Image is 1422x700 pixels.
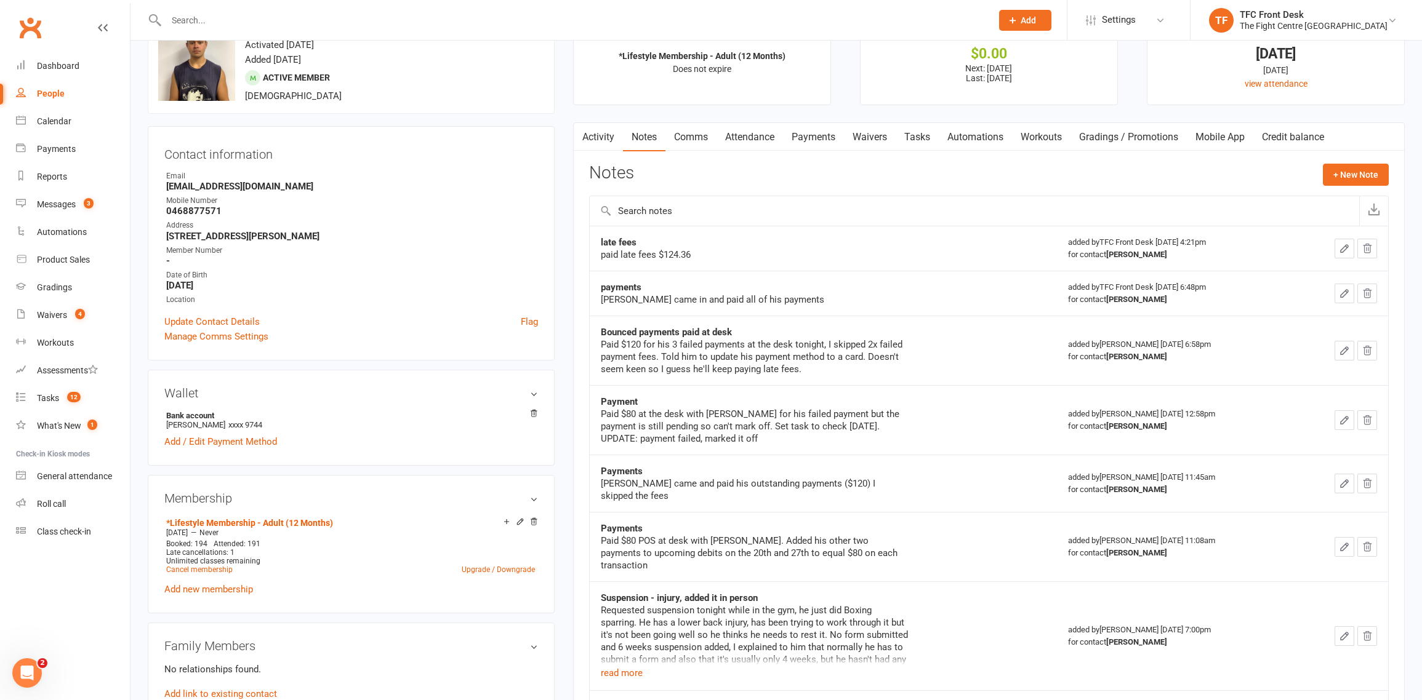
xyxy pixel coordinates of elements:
div: Email [166,170,538,182]
div: People [37,89,65,98]
div: $0.00 [872,47,1106,60]
div: added by [PERSON_NAME] [DATE] 11:08am [1068,535,1285,559]
a: Credit balance [1253,123,1333,151]
iframe: Intercom live chat [12,658,42,688]
a: Automations [939,123,1012,151]
strong: [DATE] [166,280,538,291]
a: Product Sales [16,246,130,274]
strong: [STREET_ADDRESS][PERSON_NAME] [166,231,538,242]
strong: payments [601,282,641,293]
div: Reports [37,172,67,181]
strong: [PERSON_NAME] [1106,485,1167,494]
a: Dashboard [16,52,130,80]
strong: Payments [601,523,643,534]
div: added by [PERSON_NAME] [DATE] 12:58pm [1068,408,1285,432]
p: Next: [DATE] Last: [DATE] [872,63,1106,83]
strong: Payments [601,466,643,477]
div: [DATE] [1159,47,1393,60]
strong: *Lifestyle Membership - Adult (12 Months) [619,51,785,61]
strong: [PERSON_NAME] [1106,421,1167,431]
a: Payments [16,135,130,163]
p: No relationships found. [164,662,538,677]
span: Booked: 194 [166,539,207,548]
span: Does not expire [673,64,731,74]
li: [PERSON_NAME] [164,409,538,431]
h3: Membership [164,491,538,505]
a: Cancel membership [166,565,233,574]
div: The Fight Centre [GEOGRAPHIC_DATA] [1240,20,1388,31]
a: Attendance [717,123,783,151]
div: Automations [37,227,87,237]
a: Gradings / Promotions [1071,123,1187,151]
a: Waivers 4 [16,301,130,329]
div: added by [PERSON_NAME] [DATE] 11:45am [1068,471,1285,496]
a: Notes [623,123,665,151]
a: Tasks [896,123,939,151]
div: for contact [1068,420,1285,432]
div: Class check-in [37,527,91,536]
a: Mobile App [1187,123,1253,151]
input: Search notes [590,196,1359,226]
strong: 0468877571 [166,205,538,217]
div: for contact [1068,249,1285,261]
button: + New Note [1323,164,1389,186]
span: 4 [75,309,85,319]
a: Reports [16,163,130,191]
a: Calendar [16,108,130,135]
span: Add [1021,15,1036,25]
strong: Bounced payments paid at desk [601,327,732,338]
strong: [PERSON_NAME] [1106,250,1167,259]
strong: Payment [601,396,638,407]
img: image1670403441.png [158,24,235,101]
span: 12 [67,392,81,402]
div: — [163,528,538,538]
div: [PERSON_NAME] came in and paid all of his payments [601,293,909,306]
div: for contact [1068,636,1285,648]
div: Workouts [37,338,74,348]
div: Date of Birth [166,269,538,281]
div: Member Number [166,245,538,257]
div: Address [166,220,538,231]
span: 1 [87,420,97,430]
h3: Contact information [164,143,538,161]
h3: Notes [589,164,634,186]
div: paid late fees $124.36 [601,249,909,261]
div: General attendance [37,471,112,481]
div: Roll call [37,499,66,509]
h3: Wallet [164,386,538,400]
div: Late cancellations: 1 [166,548,535,557]
a: What's New1 [16,412,130,440]
div: [DATE] [1159,63,1393,77]
div: for contact [1068,483,1285,496]
div: for contact [1068,293,1285,306]
strong: [PERSON_NAME] [1106,637,1167,646]
div: for contact [1068,351,1285,363]
span: 2 [38,658,47,668]
a: Comms [665,123,717,151]
a: Workouts [16,329,130,357]
a: Gradings [16,274,130,301]
div: Tasks [37,393,59,403]
strong: Suspension - injury, added it in person [601,592,758,603]
strong: [PERSON_NAME] [1106,352,1167,361]
a: Roll call [16,490,130,518]
div: Assessments [37,365,98,375]
button: read more [601,666,643,680]
span: [DATE] [166,528,188,537]
a: Manage Comms Settings [164,329,268,344]
div: Messages [37,199,76,209]
div: Mobile Number [166,195,538,207]
div: added by [PERSON_NAME] [DATE] 7:00pm [1068,624,1285,648]
div: Waivers [37,310,67,320]
a: Add new membership [164,584,253,595]
div: for contact [1068,547,1285,559]
div: Product Sales [37,255,90,264]
button: Add [999,10,1051,31]
a: Waivers [844,123,896,151]
div: TFC Front Desk [1240,9,1388,20]
a: Activity [574,123,623,151]
div: What's New [37,421,81,431]
span: Attended: 191 [214,539,260,548]
strong: [PERSON_NAME] [1106,295,1167,304]
span: [DEMOGRAPHIC_DATA] [245,90,342,101]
